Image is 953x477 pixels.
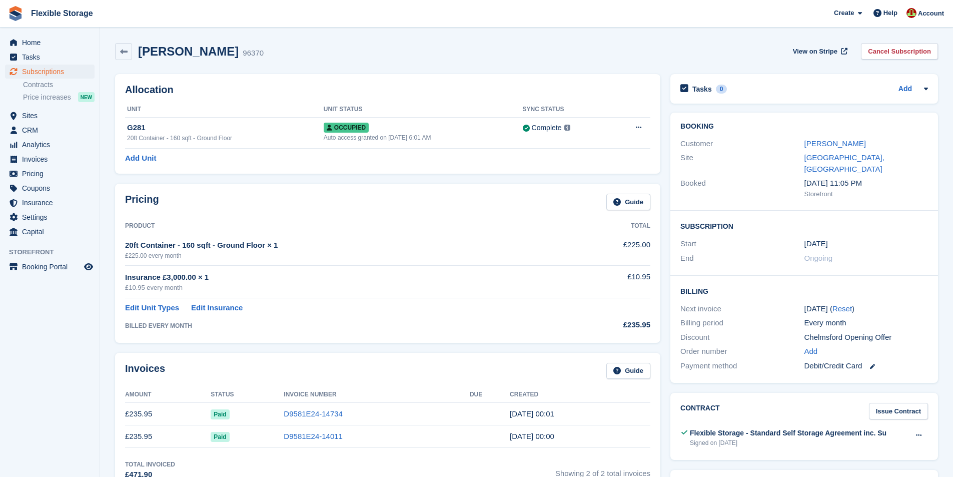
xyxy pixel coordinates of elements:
[127,134,324,143] div: 20ft Container - 160 sqft - Ground Floor
[5,36,95,50] a: menu
[564,125,570,131] img: icon-info-grey-7440780725fd019a000dd9b08b2336e03edf1995a4989e88bcd33f0948082b44.svg
[690,428,886,438] div: Flexible Storage - Standard Self Storage Agreement inc. Su
[125,218,571,234] th: Product
[680,286,928,296] h2: Billing
[680,332,804,343] div: Discount
[692,85,712,94] h2: Tasks
[861,43,938,60] a: Cancel Subscription
[22,123,82,137] span: CRM
[5,50,95,64] a: menu
[125,84,650,96] h2: Allocation
[5,167,95,181] a: menu
[680,253,804,264] div: End
[716,85,727,94] div: 0
[680,152,804,175] div: Site
[125,251,571,260] div: £225.00 every month
[680,138,804,150] div: Customer
[883,8,897,18] span: Help
[22,138,82,152] span: Analytics
[284,432,343,440] a: D9581E24-14011
[804,178,928,189] div: [DATE] 11:05 PM
[918,9,944,19] span: Account
[78,92,95,102] div: NEW
[680,303,804,315] div: Next invoice
[804,238,828,250] time: 2025-07-18 23:00:00 UTC
[5,260,95,274] a: menu
[5,181,95,195] a: menu
[191,302,243,314] a: Edit Insurance
[804,153,884,173] a: [GEOGRAPHIC_DATA], [GEOGRAPHIC_DATA]
[125,153,156,164] a: Add Unit
[211,409,229,419] span: Paid
[22,225,82,239] span: Capital
[680,346,804,357] div: Order number
[510,409,554,418] time: 2025-08-18 23:01:01 UTC
[523,102,612,118] th: Sync Status
[22,196,82,210] span: Insurance
[22,167,82,181] span: Pricing
[22,181,82,195] span: Coupons
[571,218,650,234] th: Total
[8,6,23,21] img: stora-icon-8386f47178a22dfd0bd8f6a31ec36ba5ce8667c1dd55bd0f319d3a0aa187defe.svg
[898,84,912,95] a: Add
[832,304,852,313] a: Reset
[680,221,928,231] h2: Subscription
[5,65,95,79] a: menu
[680,178,804,199] div: Booked
[324,123,369,133] span: Occupied
[606,363,650,379] a: Guide
[470,387,510,403] th: Due
[5,123,95,137] a: menu
[5,109,95,123] a: menu
[125,403,211,425] td: £235.95
[125,194,159,210] h2: Pricing
[804,139,866,148] a: [PERSON_NAME]
[5,210,95,224] a: menu
[510,387,650,403] th: Created
[5,225,95,239] a: menu
[680,238,804,250] div: Start
[680,317,804,329] div: Billing period
[510,432,554,440] time: 2025-07-18 23:00:25 UTC
[125,283,571,293] div: £10.95 every month
[789,43,849,60] a: View on Stripe
[690,438,886,447] div: Signed on [DATE]
[571,319,650,331] div: £235.95
[22,210,82,224] span: Settings
[606,194,650,210] a: Guide
[5,152,95,166] a: menu
[22,152,82,166] span: Invoices
[906,8,916,18] img: David Jones
[22,50,82,64] span: Tasks
[5,138,95,152] a: menu
[125,425,211,448] td: £235.95
[804,254,833,262] span: Ongoing
[804,317,928,329] div: Every month
[680,360,804,372] div: Payment method
[804,346,818,357] a: Add
[804,332,928,343] div: Chelmsford Opening Offer
[22,36,82,50] span: Home
[125,102,324,118] th: Unit
[571,234,650,265] td: £225.00
[23,93,71,102] span: Price increases
[125,460,175,469] div: Total Invoiced
[834,8,854,18] span: Create
[125,272,571,283] div: Insurance £3,000.00 × 1
[27,5,97,22] a: Flexible Storage
[243,48,264,59] div: 96370
[284,387,470,403] th: Invoice Number
[680,403,720,419] h2: Contract
[9,247,100,257] span: Storefront
[22,109,82,123] span: Sites
[125,387,211,403] th: Amount
[5,196,95,210] a: menu
[869,403,928,419] a: Issue Contract
[125,240,571,251] div: 20ft Container - 160 sqft - Ground Floor × 1
[211,432,229,442] span: Paid
[211,387,284,403] th: Status
[125,321,571,330] div: BILLED EVERY MONTH
[83,261,95,273] a: Preview store
[284,409,343,418] a: D9581E24-14734
[804,303,928,315] div: [DATE] ( )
